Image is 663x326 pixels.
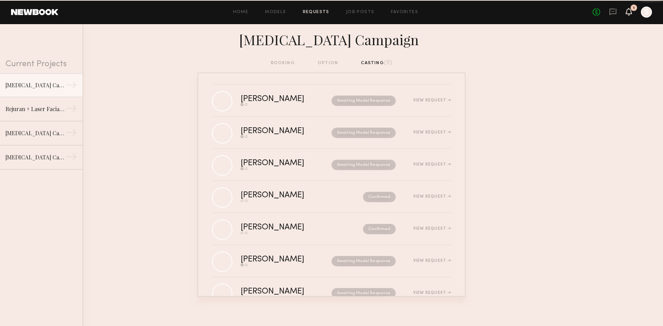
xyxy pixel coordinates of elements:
[241,191,334,199] div: [PERSON_NAME]
[363,224,396,234] nb-request-status: Confirmed
[233,10,249,14] a: Home
[212,213,451,245] a: [PERSON_NAME]ConfirmedView Request
[413,259,451,263] div: View Request
[391,10,418,14] a: Favorites
[212,245,451,277] a: [PERSON_NAME]Awaiting Model ResponseView Request
[6,129,66,137] div: [MEDICAL_DATA] Campaign
[331,288,396,298] nb-request-status: Awaiting Model Response
[303,10,329,14] a: Requests
[241,159,318,167] div: [PERSON_NAME]
[241,127,318,135] div: [PERSON_NAME]
[212,149,451,181] a: [PERSON_NAME]Awaiting Model ResponseView Request
[198,30,465,48] div: [MEDICAL_DATA] Campaign
[6,105,66,113] div: Rejuran + Laser Facial Campaign
[212,117,451,149] a: [PERSON_NAME]Awaiting Model ResponseView Request
[331,96,396,106] nb-request-status: Awaiting Model Response
[66,103,77,117] div: →
[363,192,396,202] nb-request-status: Confirmed
[633,6,635,10] div: 1
[641,7,652,18] a: S
[331,256,396,266] nb-request-status: Awaiting Model Response
[413,291,451,295] div: View Request
[346,10,375,14] a: Job Posts
[265,10,286,14] a: Models
[66,127,77,141] div: →
[241,256,318,264] div: [PERSON_NAME]
[413,130,451,135] div: View Request
[66,79,77,93] div: →
[6,81,66,89] div: [MEDICAL_DATA] Campaign
[331,160,396,170] nb-request-status: Awaiting Model Response
[212,181,451,213] a: [PERSON_NAME]ConfirmedView Request
[413,98,451,102] div: View Request
[241,288,318,296] div: [PERSON_NAME]
[413,162,451,167] div: View Request
[241,224,334,231] div: [PERSON_NAME]
[212,85,451,117] a: [PERSON_NAME]Awaiting Model ResponseView Request
[212,277,451,309] a: [PERSON_NAME]Awaiting Model ResponseView Request
[66,151,77,165] div: →
[6,153,66,161] div: [MEDICAL_DATA] Campaign
[241,95,318,103] div: [PERSON_NAME]
[413,227,451,231] div: View Request
[331,128,396,138] nb-request-status: Awaiting Model Response
[413,195,451,199] div: View Request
